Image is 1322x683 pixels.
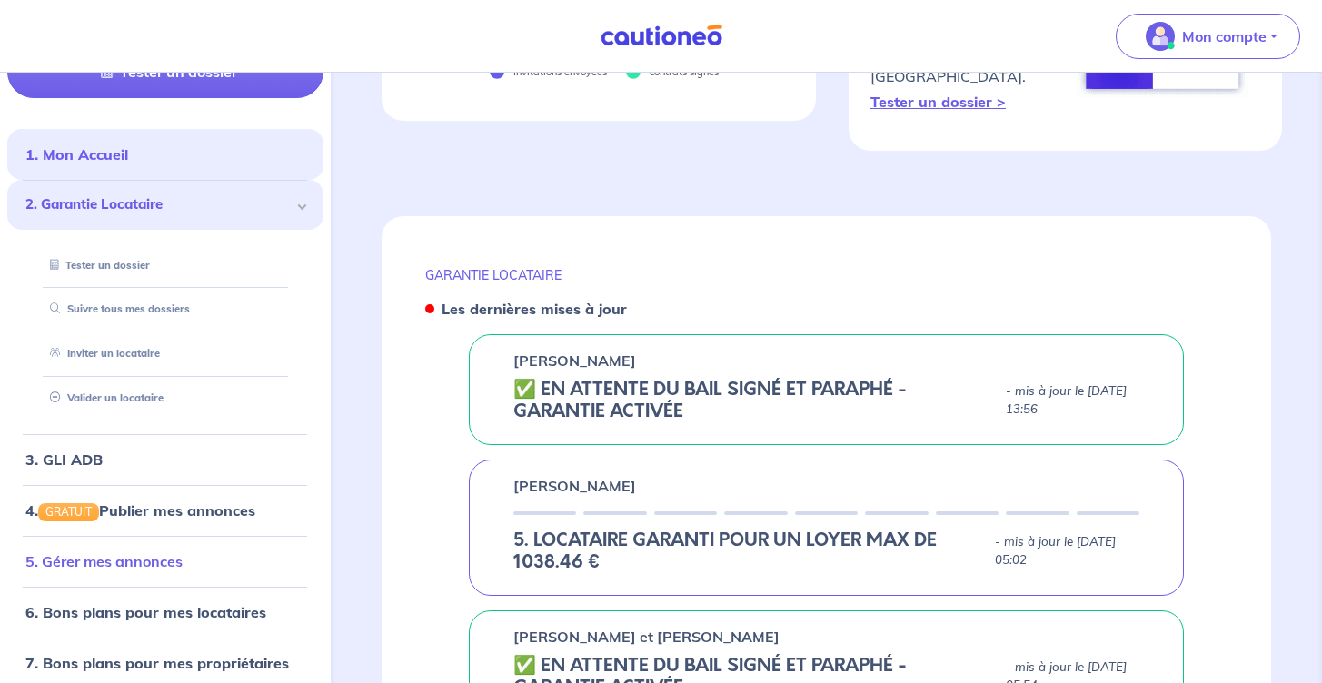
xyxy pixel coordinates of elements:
[7,543,323,579] div: 5. Gérer mes annonces
[7,645,323,681] div: 7. Bons plans pour mes propriétaires
[25,145,128,163] a: 1. Mon Accueil
[29,383,302,413] div: Valider un locataire
[25,501,255,520] a: 4.GRATUITPublier mes annonces
[513,379,1139,422] div: state: CONTRACT-SIGNED, Context: NOT-LESSOR,IS-GL-CAUTION
[442,300,627,318] strong: Les dernières mises à jour
[29,339,302,369] div: Inviter un locataire
[7,180,323,230] div: 2. Garantie Locataire
[7,136,323,173] div: 1. Mon Accueil
[7,441,323,478] div: 3. GLI ADB
[870,93,1006,111] a: Tester un dossier >
[1006,382,1139,419] p: - mis à jour le [DATE] 13:56
[43,391,164,404] a: Valider un locataire
[1116,14,1300,59] button: illu_account_valid_menu.svgMon compte
[513,626,780,648] p: [PERSON_NAME] et [PERSON_NAME]
[513,530,1139,573] div: state: RENTER-PROPERTY-IN-PROGRESS, Context: NOT-LESSOR,
[25,194,292,215] span: 2. Garantie Locataire
[43,347,160,360] a: Inviter un locataire
[25,654,289,672] a: 7. Bons plans pour mes propriétaires
[7,594,323,630] div: 6. Bons plans pour mes locataires
[1182,25,1267,47] p: Mon compte
[513,350,636,371] p: [PERSON_NAME]
[1146,22,1175,51] img: illu_account_valid_menu.svg
[995,533,1139,569] p: - mis à jour le [DATE] 05:02
[43,303,190,316] a: Suivre tous mes dossiers
[29,295,302,325] div: Suivre tous mes dossiers
[513,379,999,422] h5: ✅️️️ EN ATTENTE DU BAIL SIGNÉ ET PARAPHÉ - GARANTIE ACTIVÉE
[7,492,323,529] div: 4.GRATUITPublier mes annonces
[513,475,636,497] p: [PERSON_NAME]
[25,552,183,570] a: 5. Gérer mes annonces
[25,450,103,469] a: 3. GLI ADB
[43,259,150,272] a: Tester un dossier
[593,25,730,47] img: Cautioneo
[25,603,266,621] a: 6. Bons plans pour mes locataires
[513,530,989,573] h5: 5. LOCATAIRE GARANTI POUR UN LOYER MAX DE 1038.46 €
[29,251,302,281] div: Tester un dossier
[425,267,1228,283] p: GARANTIE LOCATAIRE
